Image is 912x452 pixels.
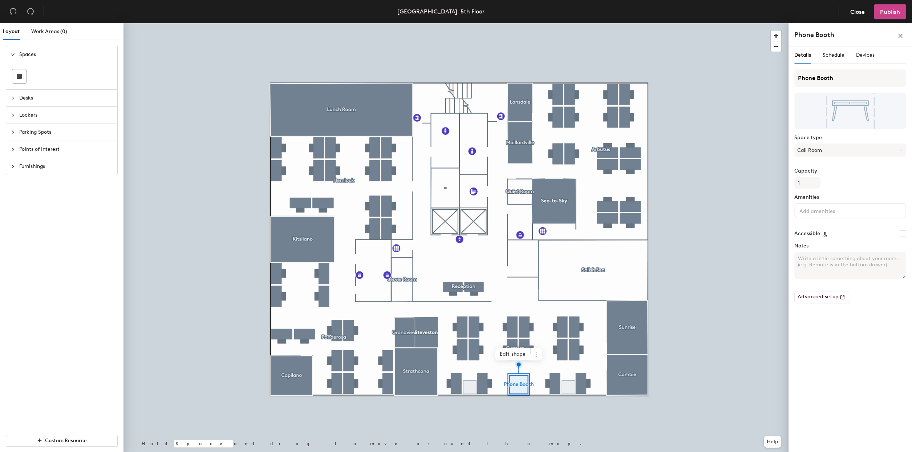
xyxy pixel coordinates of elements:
[3,28,20,35] span: Layout
[19,107,113,124] span: Lockers
[19,124,113,141] span: Parking Spots
[31,28,67,35] span: Work Areas (0)
[794,168,906,174] label: Capacity
[11,130,15,134] span: collapsed
[19,141,113,158] span: Points of Interest
[874,4,906,19] button: Publish
[9,8,17,15] span: undo
[794,231,820,237] label: Accessible
[794,135,906,141] label: Space type
[11,96,15,100] span: collapsed
[19,46,113,63] span: Spaces
[19,90,113,106] span: Desks
[850,8,865,15] span: Close
[794,243,906,249] label: Notes
[6,4,20,19] button: Undo (⌘ + Z)
[19,158,113,175] span: Furnishings
[11,147,15,152] span: collapsed
[11,113,15,117] span: collapsed
[6,435,118,447] button: Custom Resource
[794,144,906,157] button: Call Room
[794,291,849,303] button: Advanced setup
[764,436,781,448] button: Help
[794,194,906,200] label: Amenities
[798,206,863,215] input: Add amenities
[856,52,875,58] span: Devices
[11,52,15,57] span: expanded
[844,4,871,19] button: Close
[880,8,900,15] span: Publish
[794,93,906,129] img: The space named Phone Booth
[23,4,38,19] button: Redo (⌘ + ⇧ + Z)
[823,52,844,58] span: Schedule
[495,348,530,360] span: Edit shape
[898,33,903,39] span: close
[397,7,485,16] div: [GEOGRAPHIC_DATA], 5th Floor
[45,437,87,444] span: Custom Resource
[794,30,834,40] h4: Phone Booth
[11,164,15,169] span: collapsed
[794,52,811,58] span: Details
